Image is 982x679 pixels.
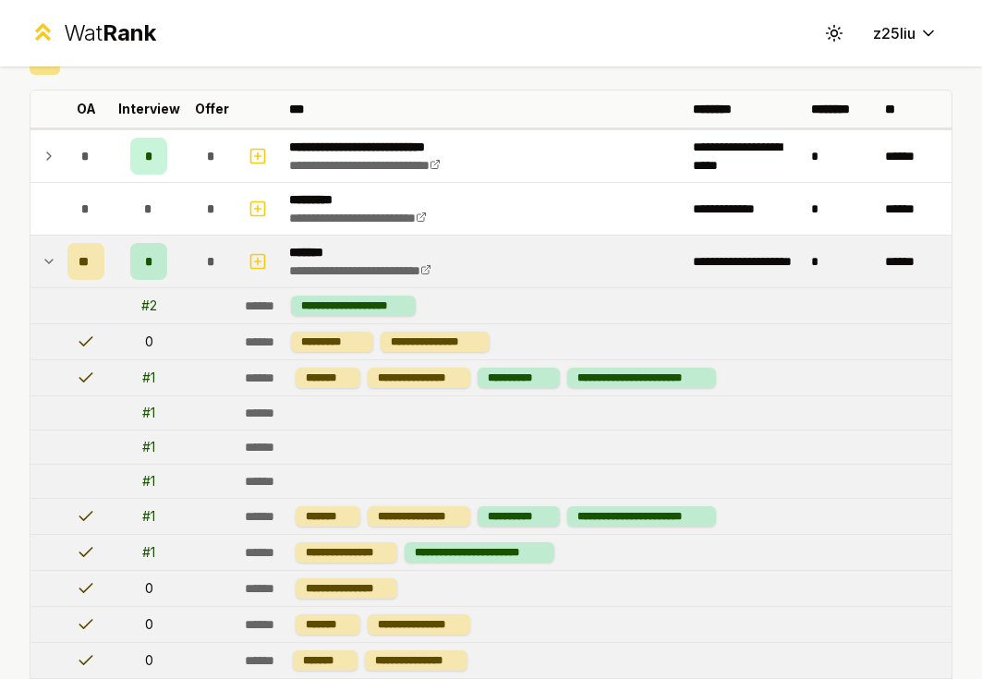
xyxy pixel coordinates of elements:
button: z25liu [858,17,952,50]
span: z25liu [873,22,915,44]
td: 0 [112,607,186,642]
div: # 2 [141,297,157,315]
div: # 1 [142,369,155,387]
a: WatRank [30,18,156,48]
div: # 1 [142,404,155,422]
span: Rank [103,19,156,46]
div: # 1 [142,438,155,456]
p: Offer [195,100,229,118]
div: # 1 [142,507,155,526]
div: # 1 [142,543,155,562]
div: Wat [64,18,156,48]
td: 0 [112,571,186,606]
td: 0 [112,324,186,359]
p: OA [77,100,96,118]
td: 0 [112,643,186,678]
p: Interview [118,100,180,118]
div: # 1 [142,472,155,491]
